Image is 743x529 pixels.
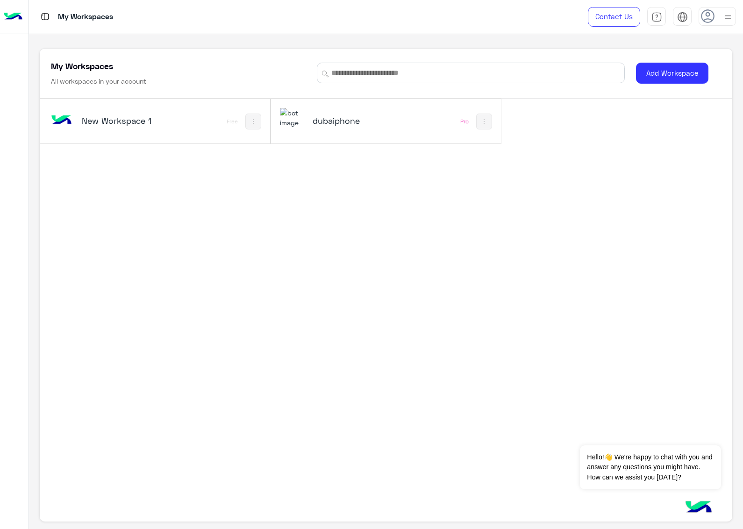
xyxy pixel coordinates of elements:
[460,118,469,125] div: Pro
[722,11,734,23] img: profile
[636,63,708,84] button: Add Workspace
[682,492,715,524] img: hulul-logo.png
[227,118,238,125] div: Free
[651,12,662,22] img: tab
[51,60,113,71] h5: My Workspaces
[39,11,51,22] img: tab
[4,7,22,27] img: Logo
[313,115,389,126] h5: dubaiphone
[51,77,146,86] h6: All workspaces in your account
[49,108,74,133] img: bot image
[677,12,688,22] img: tab
[647,7,666,27] a: tab
[58,11,113,23] p: My Workspaces
[580,445,721,489] span: Hello!👋 We're happy to chat with you and answer any questions you might have. How can we assist y...
[588,7,640,27] a: Contact Us
[82,115,158,126] h5: New Workspace 1
[280,108,305,128] img: 1403182699927242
